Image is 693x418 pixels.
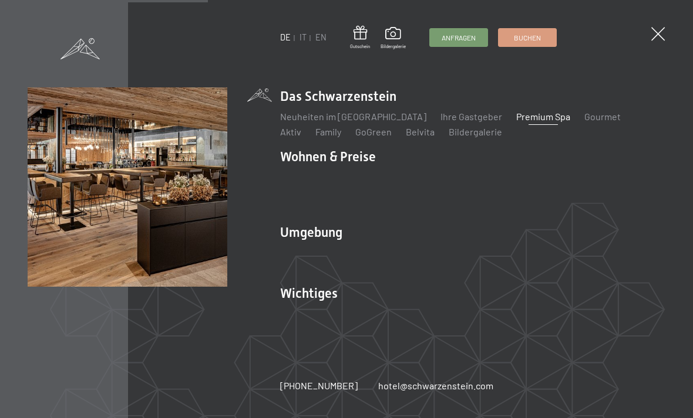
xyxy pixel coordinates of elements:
[280,32,291,42] a: DE
[430,29,487,46] a: Anfragen
[280,126,301,137] a: Aktiv
[378,379,493,392] a: hotel@schwarzenstein.com
[280,379,358,392] a: [PHONE_NUMBER]
[516,111,570,122] a: Premium Spa
[440,111,502,122] a: Ihre Gastgeber
[449,126,502,137] a: Bildergalerie
[381,27,406,49] a: Bildergalerie
[381,43,406,50] span: Bildergalerie
[350,43,370,50] span: Gutschein
[406,126,435,137] a: Belvita
[499,29,556,46] a: Buchen
[315,32,327,42] a: EN
[280,380,358,391] span: [PHONE_NUMBER]
[442,33,476,43] span: Anfragen
[514,33,541,43] span: Buchen
[350,26,370,50] a: Gutschein
[300,32,307,42] a: IT
[280,111,426,122] a: Neuheiten im [GEOGRAPHIC_DATA]
[355,126,392,137] a: GoGreen
[584,111,621,122] a: Gourmet
[315,126,341,137] a: Family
